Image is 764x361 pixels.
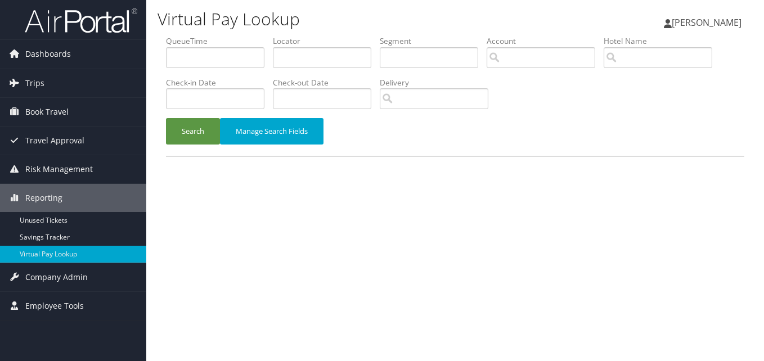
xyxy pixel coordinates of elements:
[220,118,323,145] button: Manage Search Fields
[25,184,62,212] span: Reporting
[604,35,721,47] label: Hotel Name
[25,263,88,291] span: Company Admin
[25,7,137,34] img: airportal-logo.png
[25,127,84,155] span: Travel Approval
[273,77,380,88] label: Check-out Date
[664,6,753,39] a: [PERSON_NAME]
[25,40,71,68] span: Dashboards
[25,155,93,183] span: Risk Management
[158,7,554,31] h1: Virtual Pay Lookup
[166,77,273,88] label: Check-in Date
[273,35,380,47] label: Locator
[672,16,741,29] span: [PERSON_NAME]
[25,98,69,126] span: Book Travel
[25,69,44,97] span: Trips
[380,77,497,88] label: Delivery
[487,35,604,47] label: Account
[166,118,220,145] button: Search
[380,35,487,47] label: Segment
[25,292,84,320] span: Employee Tools
[166,35,273,47] label: QueueTime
